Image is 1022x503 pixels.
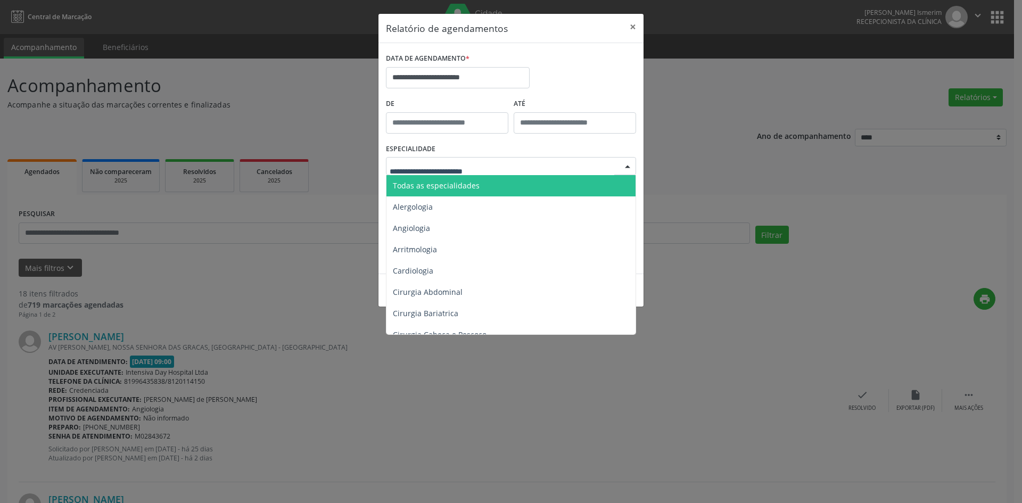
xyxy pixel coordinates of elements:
label: DATA DE AGENDAMENTO [386,51,469,67]
span: Cirurgia Bariatrica [393,308,458,318]
label: ATÉ [514,96,636,112]
label: De [386,96,508,112]
span: Cardiologia [393,266,433,276]
span: Cirurgia Cabeça e Pescoço [393,329,487,340]
span: Arritmologia [393,244,437,254]
label: ESPECIALIDADE [386,141,435,158]
span: Todas as especialidades [393,180,480,191]
button: Close [622,14,644,40]
h5: Relatório de agendamentos [386,21,508,35]
span: Angiologia [393,223,430,233]
span: Alergologia [393,202,433,212]
span: Cirurgia Abdominal [393,287,463,297]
